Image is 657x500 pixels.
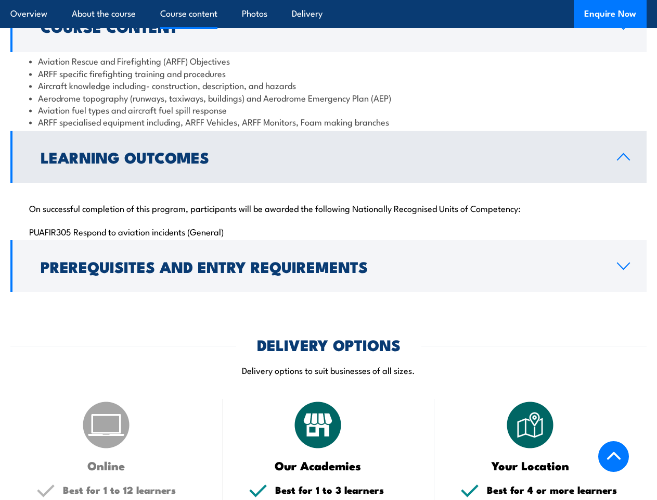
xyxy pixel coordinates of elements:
h5: Best for 1 to 3 learners [275,485,409,495]
h5: Best for 1 to 12 learners [63,485,197,495]
h2: DELIVERY OPTIONS [257,337,401,351]
h2: Prerequisites and Entry Requirements [41,259,600,273]
a: Learning Outcomes [10,131,647,183]
h2: Course Content [41,19,600,33]
h3: Online [36,459,176,471]
li: Aviation Rescue and Firefighting (ARFF) Objectives [29,55,628,67]
p: On successful completion of this program, participants will be awarded the following Nationally R... [29,203,628,213]
li: ARFF specialised equipment including, ARFF Vehicles, ARFF Monitors, Foam making branches [29,116,628,128]
li: ARFF specific firefighting training and procedures [29,67,628,79]
li: Aviation Incident Size-up/RECEO [29,128,628,140]
li: Aerodrome topography (runways, taxiways, buildings) and Aerodrome Emergency Plan (AEP) [29,92,628,104]
li: Aircraft knowledge including- construction, description, and hazards [29,79,628,91]
p: PUAFIR305 Respond to aviation incidents (General) [29,226,628,236]
p: Delivery options to suit businesses of all sizes. [10,364,647,376]
h5: Best for 4 or more learners [487,485,621,495]
h3: Our Academies [249,459,388,471]
h2: Learning Outcomes [41,150,600,164]
a: Prerequisites and Entry Requirements [10,240,647,292]
li: Aviation fuel types and aircraft fuel spill response [29,104,628,116]
h3: Your Location [460,459,600,471]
